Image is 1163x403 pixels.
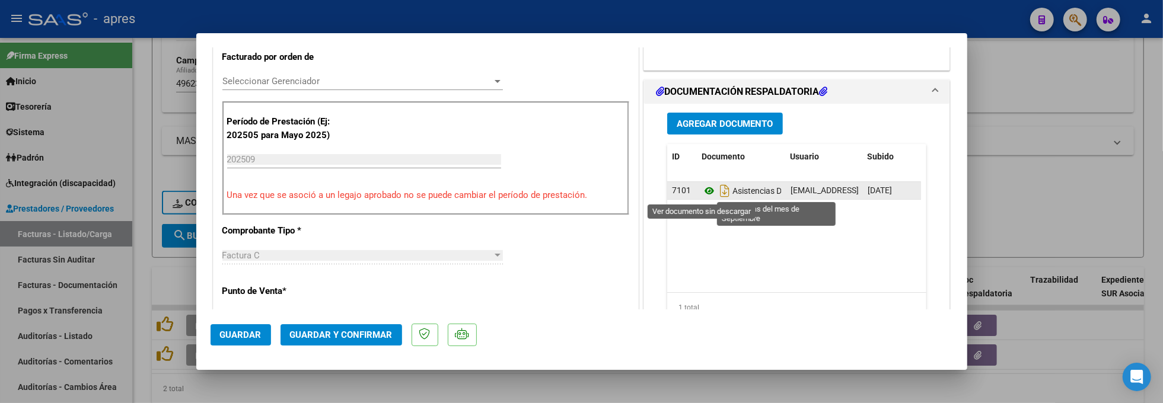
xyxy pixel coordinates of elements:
mat-expansion-panel-header: DOCUMENTACIÓN RESPALDATORIA [644,80,950,104]
span: Usuario [791,152,820,161]
span: ID [672,152,680,161]
div: DOCUMENTACIÓN RESPALDATORIA [644,104,950,350]
p: Período de Prestación (Ej: 202505 para Mayo 2025) [227,115,346,142]
span: 7101 [672,185,691,195]
span: Guardar [220,330,262,340]
button: Guardar y Confirmar [281,324,402,346]
datatable-header-cell: ID [667,144,697,169]
h1: DOCUMENTACIÓN RESPALDATORIA [656,85,828,99]
span: Documento [702,152,745,161]
p: Facturado por orden de [222,50,345,64]
span: [EMAIL_ADDRESS][DOMAIN_NAME] - [PERSON_NAME] [791,185,992,195]
span: Factura C [222,250,260,261]
div: Open Intercom Messenger [1123,363,1151,391]
span: Subido [868,152,894,161]
span: Agregar Documento [677,119,773,129]
span: Asistencias Del Mes De Septiembre [702,186,859,196]
datatable-header-cell: Subido [863,144,922,169]
p: Punto de Venta [222,284,345,298]
span: Guardar y Confirmar [290,330,393,340]
p: Comprobante Tipo * [222,224,345,238]
datatable-header-cell: Documento [697,144,786,169]
button: Guardar [211,324,271,346]
i: Descargar documento [717,181,732,200]
span: [DATE] [868,185,892,195]
p: Una vez que se asoció a un legajo aprobado no se puede cambiar el período de prestación. [227,188,624,202]
datatable-header-cell: Usuario [786,144,863,169]
div: 1 total [667,293,927,322]
span: Seleccionar Gerenciador [222,76,492,87]
button: Agregar Documento [667,113,783,135]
